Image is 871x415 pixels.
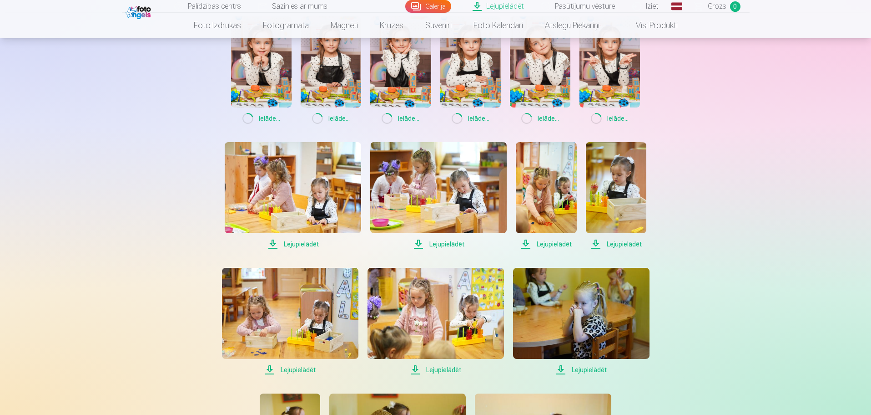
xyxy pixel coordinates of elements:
span: Lejupielādēt [586,239,646,250]
span: Ielāde ... [510,113,570,124]
span: Grozs [708,1,726,12]
a: Atslēgu piekariņi [534,13,610,38]
a: Fotogrāmata [252,13,320,38]
span: Lejupielādēt [368,364,504,375]
a: Lejupielādēt [222,268,358,375]
span: Ielāde ... [301,113,361,124]
a: Ielāde... [370,16,431,124]
a: Lejupielādēt [513,268,649,375]
a: Lejupielādēt [368,268,504,375]
a: Ielāde... [440,16,501,124]
a: Suvenīri [414,13,463,38]
a: Visi produkti [610,13,689,38]
img: /fa1 [126,4,153,19]
span: Ielāde ... [370,113,431,124]
a: Lejupielādēt [225,142,361,250]
span: Lejupielādēt [370,239,507,250]
span: Ielāde ... [440,113,501,124]
a: Ielāde... [510,16,570,124]
a: Foto izdrukas [183,13,252,38]
a: Magnēti [320,13,369,38]
span: Lejupielādēt [222,364,358,375]
span: Lejupielādēt [225,239,361,250]
span: Ielāde ... [231,113,292,124]
a: Krūzes [369,13,414,38]
a: Lejupielādēt [516,142,576,250]
span: 0 [730,1,740,12]
a: Ielāde... [231,16,292,124]
a: Lejupielādēt [586,142,646,250]
span: Ielāde ... [579,113,640,124]
a: Lejupielādēt [370,142,507,250]
a: Foto kalendāri [463,13,534,38]
span: Lejupielādēt [513,364,649,375]
a: Ielāde... [579,16,640,124]
span: Lejupielādēt [516,239,576,250]
a: Ielāde... [301,16,361,124]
